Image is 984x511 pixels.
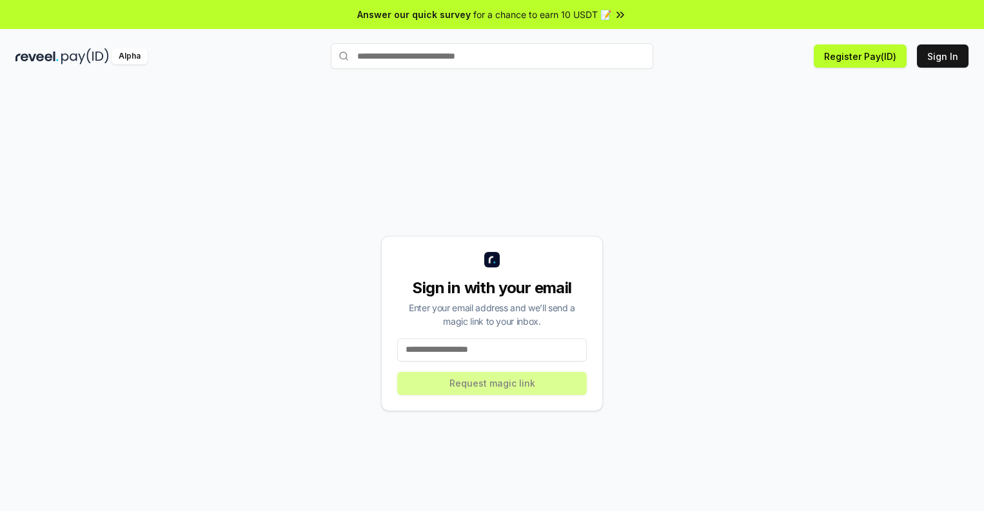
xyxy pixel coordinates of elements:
div: Alpha [112,48,148,64]
span: Answer our quick survey [357,8,471,21]
img: pay_id [61,48,109,64]
button: Sign In [917,44,969,68]
button: Register Pay(ID) [814,44,907,68]
span: for a chance to earn 10 USDT 📝 [473,8,611,21]
div: Enter your email address and we’ll send a magic link to your inbox. [397,301,587,328]
img: reveel_dark [15,48,59,64]
img: logo_small [484,252,500,267]
div: Sign in with your email [397,278,587,298]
